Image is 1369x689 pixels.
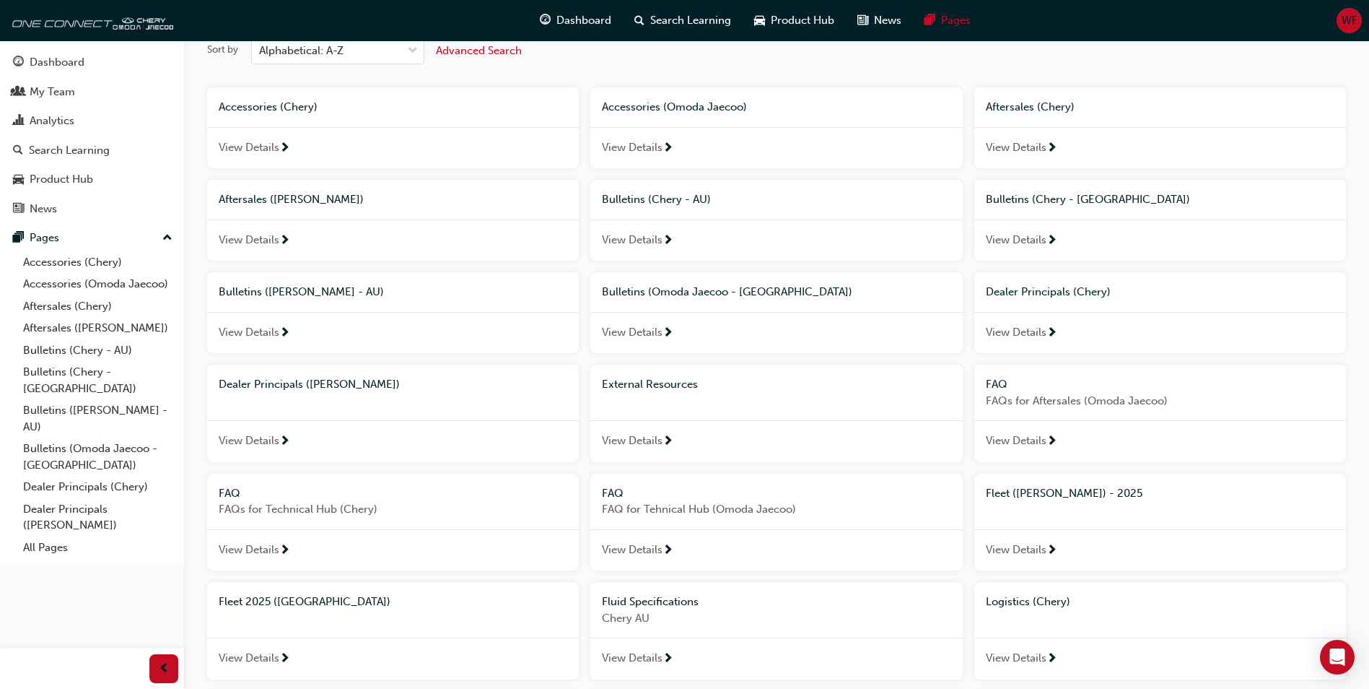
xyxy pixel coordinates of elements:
[408,42,418,61] span: down-icon
[6,225,178,251] button: Pages
[436,44,522,57] span: Advanced Search
[846,6,913,35] a: news-iconNews
[662,653,673,666] span: next-icon
[30,113,74,129] div: Analytics
[602,650,662,667] span: View Details
[874,12,901,29] span: News
[29,142,110,159] div: Search Learning
[602,487,624,500] span: FAQ
[219,433,279,449] span: View Details
[17,537,178,559] a: All Pages
[13,86,24,99] span: people-icon
[986,285,1111,298] span: Dealer Principals (Chery)
[602,232,662,248] span: View Details
[1046,327,1057,340] span: next-icon
[623,6,743,35] a: search-iconSearch Learning
[662,142,673,155] span: next-icon
[986,433,1046,449] span: View Details
[662,235,673,248] span: next-icon
[974,180,1346,261] a: Bulletins (Chery - [GEOGRAPHIC_DATA])View Details
[219,542,279,558] span: View Details
[30,201,57,217] div: News
[17,339,178,362] a: Bulletins (Chery - AU)
[7,6,173,35] img: oneconnect
[207,87,579,168] a: Accessories (Chery)View Details
[279,545,290,558] span: next-icon
[219,501,567,518] span: FAQs for Technical Hub (Chery)
[17,498,178,537] a: Dealer Principals ([PERSON_NAME])
[754,12,765,30] span: car-icon
[17,251,178,274] a: Accessories (Chery)
[219,232,279,248] span: View Details
[219,324,279,341] span: View Details
[6,79,178,105] a: My Team
[986,650,1046,667] span: View Details
[771,12,834,29] span: Product Hub
[590,272,962,353] a: Bulletins (Omoda Jaecoo - [GEOGRAPHIC_DATA])View Details
[602,193,711,206] span: Bulletins (Chery - AU)
[219,487,240,500] span: FAQ
[219,285,384,298] span: Bulletins ([PERSON_NAME] - AU)
[436,37,522,64] button: Advanced Search
[590,180,962,261] a: Bulletins (Chery - AU)View Details
[662,545,673,558] span: next-icon
[986,139,1046,156] span: View Details
[528,6,623,35] a: guage-iconDashboard
[986,232,1046,248] span: View Details
[17,399,178,438] a: Bulletins ([PERSON_NAME] - AU)
[6,166,178,193] a: Product Hub
[6,108,178,134] a: Analytics
[590,87,962,168] a: Accessories (Omoda Jaecoo)View Details
[207,582,579,680] a: Fleet 2025 ([GEOGRAPHIC_DATA])View Details
[986,193,1190,206] span: Bulletins (Chery - [GEOGRAPHIC_DATA])
[6,137,178,164] a: Search Learning
[219,650,279,667] span: View Details
[30,171,93,188] div: Product Hub
[219,100,318,113] span: Accessories (Chery)
[1342,12,1357,29] span: WF
[13,232,24,245] span: pages-icon
[207,272,579,353] a: Bulletins ([PERSON_NAME] - AU)View Details
[30,230,59,246] div: Pages
[662,327,673,340] span: next-icon
[986,487,1142,500] span: Fleet ([PERSON_NAME]) - 2025
[207,474,579,571] a: FAQFAQs for Technical Hub (Chery)View Details
[602,285,852,298] span: Bulletins (Omoda Jaecoo - [GEOGRAPHIC_DATA])
[602,501,950,518] span: FAQ for Tehnical Hub (Omoda Jaecoo)
[602,433,662,449] span: View Details
[219,193,364,206] span: Aftersales ([PERSON_NAME])
[924,12,935,30] span: pages-icon
[13,115,24,128] span: chart-icon
[162,229,172,248] span: up-icon
[662,435,673,448] span: next-icon
[974,87,1346,168] a: Aftersales (Chery)View Details
[1046,235,1057,248] span: next-icon
[986,542,1046,558] span: View Details
[6,196,178,222] a: News
[30,54,84,71] div: Dashboard
[279,327,290,340] span: next-icon
[602,378,698,391] span: External Resources
[602,595,699,608] span: Fluid Specifications
[602,542,662,558] span: View Details
[913,6,982,35] a: pages-iconPages
[1046,142,1057,155] span: next-icon
[986,378,1007,391] span: FAQ
[279,142,290,155] span: next-icon
[974,474,1346,571] a: Fleet ([PERSON_NAME]) - 2025View Details
[30,84,75,100] div: My Team
[986,393,1334,409] span: FAQs for Aftersales (Omoda Jaecoo)
[743,6,846,35] a: car-iconProduct Hub
[13,144,23,157] span: search-icon
[590,365,962,462] a: External ResourcesView Details
[17,361,178,399] a: Bulletins (Chery - [GEOGRAPHIC_DATA])
[1046,435,1057,448] span: next-icon
[602,100,747,113] span: Accessories (Omoda Jaecoo)
[1046,545,1057,558] span: next-icon
[207,43,238,57] div: Sort by
[602,139,662,156] span: View Details
[13,203,24,216] span: news-icon
[219,595,390,608] span: Fleet 2025 ([GEOGRAPHIC_DATA])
